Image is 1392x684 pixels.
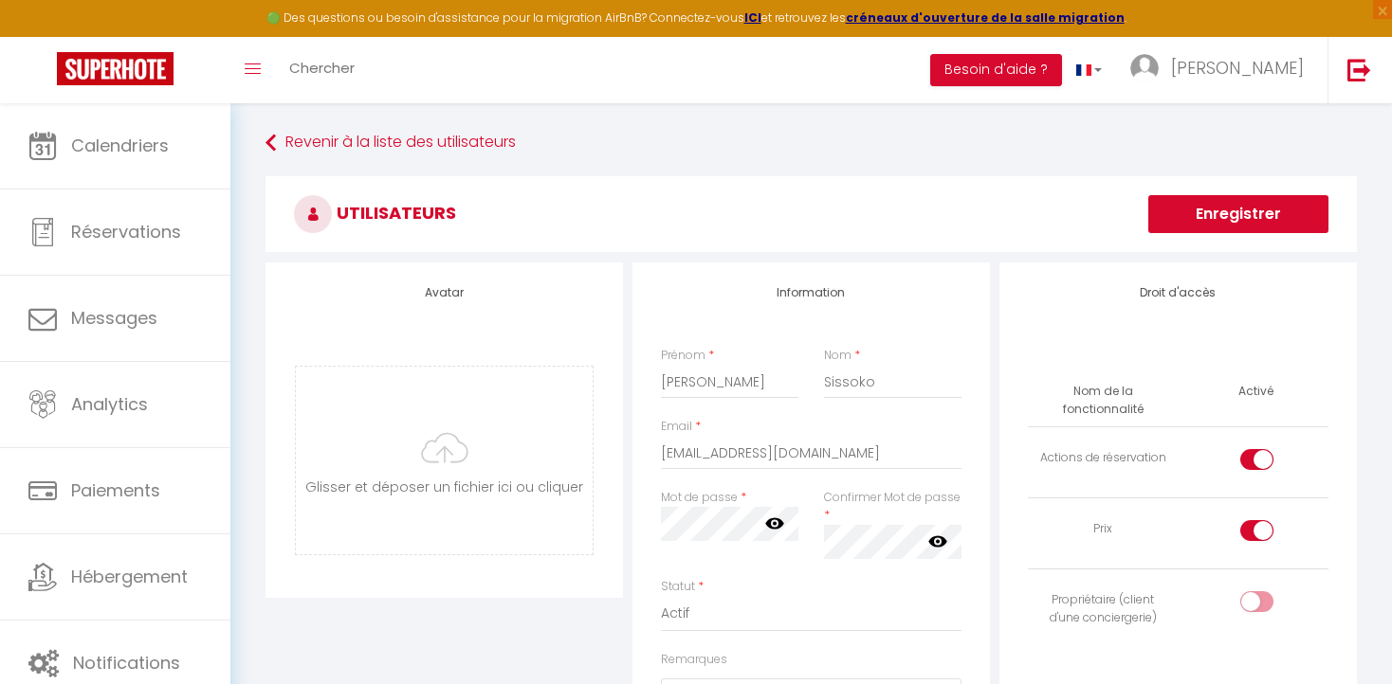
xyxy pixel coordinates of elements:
[289,58,355,78] span: Chercher
[1171,56,1304,80] span: [PERSON_NAME]
[661,286,962,299] h4: Information
[1231,375,1281,408] th: Activé
[661,418,692,436] label: Email
[1035,591,1170,627] div: Propriétaire (client d'une conciergerie)
[1148,195,1328,233] button: Enregistrer
[744,9,761,26] a: ICI
[846,9,1125,26] a: créneaux d'ouverture de la salle migration
[71,392,148,416] span: Analytics
[71,220,181,243] span: Réservations
[1028,375,1178,426] th: Nom de la fonctionnalité
[1035,449,1170,467] div: Actions de réservation
[1035,520,1170,538] div: Prix
[661,651,727,669] label: Remarques
[71,306,157,330] span: Messages
[57,52,174,85] img: Super Booking
[266,176,1357,252] h3: Utilisateurs
[1116,37,1328,103] a: ... [PERSON_NAME]
[824,489,961,507] label: Confirmer Mot de passe
[824,347,852,365] label: Nom
[71,565,188,588] span: Hébergement
[266,126,1357,160] a: Revenir à la liste des utilisateurs
[661,489,738,507] label: Mot de passe
[71,134,169,157] span: Calendriers
[661,578,695,596] label: Statut
[661,347,705,365] label: Prénom
[1311,599,1378,670] iframe: Chat
[1028,286,1328,299] h4: Droit d'accès
[1130,54,1159,82] img: ...
[1347,58,1371,81] img: logout
[71,478,160,502] span: Paiements
[275,37,369,103] a: Chercher
[73,651,180,675] span: Notifications
[294,286,595,299] h4: Avatar
[930,54,1062,86] button: Besoin d'aide ?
